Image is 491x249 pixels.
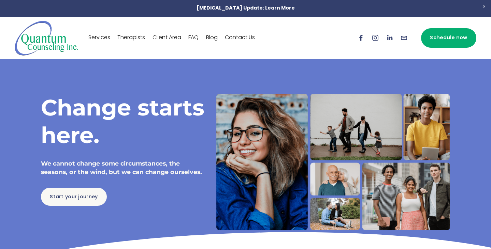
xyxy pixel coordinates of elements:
[117,32,145,43] a: Therapists
[225,32,255,43] a: Contact Us
[88,32,110,43] a: Services
[188,32,199,43] a: FAQ
[372,34,379,42] a: Instagram
[206,32,218,43] a: Blog
[41,188,107,206] a: Start your journey
[386,34,393,42] a: LinkedIn
[400,34,408,42] a: info@quantumcounselinginc.com
[357,34,365,42] a: Facebook
[153,32,181,43] a: Client Area
[41,159,205,176] h4: We cannot change some circumstances, the seasons, or the wind, but we can change ourselves.
[41,94,205,149] h1: Change starts here.
[421,28,476,48] a: Schedule now
[15,20,78,56] img: Quantum Counseling Inc. | Change starts here.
